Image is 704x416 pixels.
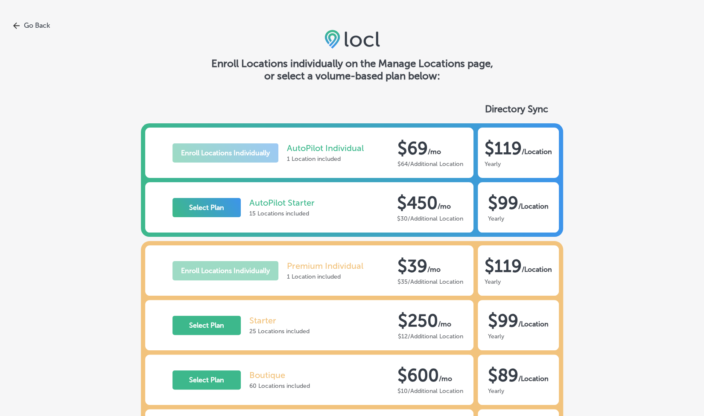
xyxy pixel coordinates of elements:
[488,215,549,222] div: Yearly
[249,315,310,326] p: Starter
[485,138,522,158] p: $119
[485,103,559,115] p: Directory Sync
[518,320,549,328] b: /Location
[488,192,518,213] p: $99
[249,382,310,390] p: 60 Locations included
[287,155,364,163] p: 1 Location included
[518,375,549,383] b: /Location
[438,202,451,210] b: / mo
[249,328,310,335] p: 25 Locations included
[518,202,549,210] b: /Location
[249,370,310,380] p: Boutique
[485,160,552,168] div: Yearly
[398,310,438,331] p: $250
[211,57,493,82] h4: Enroll Locations individually on the Manage Locations page, or select a volume-based plan below:
[324,29,380,49] img: 6efc1275baa40be7c98c3b36c6bfde44.png
[397,215,463,222] div: $30/Additional Location
[485,278,552,285] div: Yearly
[287,143,364,153] p: AutoPilot Individual
[522,148,552,156] b: /Location
[287,261,363,271] p: Premium Individual
[397,365,439,385] p: $600
[397,387,463,395] div: $10/Additional Location
[397,256,427,276] p: $39
[172,261,278,280] button: Enroll Locations Individually
[522,265,552,273] b: /Location
[427,265,441,273] b: / mo
[397,278,463,285] div: $35/Additional Location
[488,333,549,340] div: Yearly
[249,198,315,208] p: AutoPilot Starter
[488,387,549,395] div: Yearly
[249,210,315,217] p: 15 Locations included
[488,365,518,385] p: $89
[485,256,522,276] p: $119
[397,160,463,168] div: $64/Additional Location
[438,320,451,328] b: / mo
[172,370,241,390] button: Select Plan
[172,143,278,163] button: Enroll Locations Individually
[428,148,441,156] b: / mo
[172,316,241,335] button: Select Plan
[172,198,241,217] button: Select Plan
[287,273,363,280] p: 1 Location included
[398,333,463,340] div: $12/Additional Location
[397,138,428,158] p: $69
[488,310,518,331] p: $99
[397,192,438,213] p: $450
[439,375,452,383] b: / mo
